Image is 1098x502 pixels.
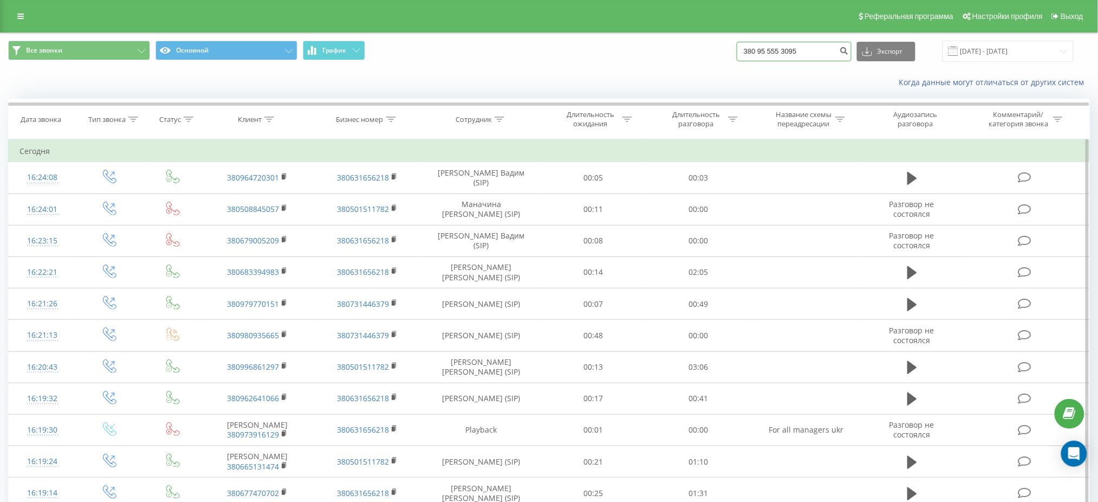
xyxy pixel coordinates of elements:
td: 00:01 [541,414,646,446]
div: 16:21:26 [20,293,65,314]
span: Разговор не состоялся [889,325,934,345]
div: 16:22:21 [20,262,65,283]
td: [PERSON_NAME] Вадим (SIP) [422,225,540,256]
a: 380501511782 [337,204,389,214]
a: 380631656218 [337,235,389,246]
div: Тип звонка [88,115,126,124]
td: 00:00 [646,225,751,256]
td: 00:00 [646,320,751,351]
span: Разговор не состоялся [889,420,934,440]
a: 380979770151 [227,299,279,309]
a: 380665131474 [227,461,279,472]
a: 380631656218 [337,267,389,277]
a: 380731446379 [337,299,389,309]
a: Когда данные могут отличаться от других систем [899,77,1090,87]
button: Основной [155,41,297,60]
span: Разговор не состоялся [889,230,934,250]
td: 00:13 [541,351,646,383]
td: 00:49 [646,288,751,320]
td: Маначина [PERSON_NAME] (SIP) [422,194,540,225]
div: 16:19:24 [20,451,65,472]
td: [PERSON_NAME] (SIP) [422,288,540,320]
a: 380508845057 [227,204,279,214]
button: Экспорт [857,42,915,61]
div: Бизнес номер [336,115,384,124]
div: Аудиозапись разговора [880,110,951,128]
div: Длительность разговора [667,110,725,128]
div: 16:19:32 [20,388,65,409]
div: Сотрудник [456,115,492,124]
button: Все звонки [8,41,150,60]
td: [PERSON_NAME] (SIP) [422,320,540,351]
td: 00:03 [646,162,751,194]
td: 00:14 [541,256,646,288]
span: Реферальная программа [865,12,953,21]
a: 380631656218 [337,424,389,435]
td: 00:00 [646,414,751,446]
a: 380631656218 [337,393,389,403]
input: Поиск по номеру [737,42,852,61]
a: 380973916129 [227,429,279,440]
div: Комментарий/категория звонка [987,110,1050,128]
td: 00:21 [541,446,646,478]
a: 380980935665 [227,330,279,340]
td: Playback [422,414,540,446]
td: For all managers ukr [751,414,861,446]
a: 380996861297 [227,362,279,372]
div: 16:24:01 [20,199,65,220]
a: 380962641066 [227,393,279,403]
a: 380501511782 [337,362,389,372]
td: [PERSON_NAME] [PERSON_NAME] (SIP) [422,256,540,288]
a: 380631656218 [337,488,389,498]
td: 01:10 [646,446,751,478]
td: 02:05 [646,256,751,288]
td: 00:17 [541,383,646,414]
a: 380964720301 [227,172,279,183]
div: Длительность ожидания [562,110,620,128]
span: Выход [1061,12,1083,21]
div: Дата звонка [21,115,61,124]
div: 16:21:13 [20,325,65,346]
div: Клиент [238,115,262,124]
td: 00:00 [646,194,751,225]
span: График [323,47,347,54]
a: 380731446379 [337,330,389,340]
div: 16:20:43 [20,357,65,378]
div: Название схемы переадресации [775,110,833,128]
td: 00:08 [541,225,646,256]
td: 00:07 [541,288,646,320]
div: Статус [159,115,181,124]
td: [PERSON_NAME] Вадим (SIP) [422,162,540,194]
a: 380679005209 [227,235,279,246]
td: [PERSON_NAME] [203,446,313,478]
div: 16:19:30 [20,420,65,441]
a: 380501511782 [337,456,389,467]
td: 00:11 [541,194,646,225]
div: Open Intercom Messenger [1061,441,1087,467]
div: 16:24:08 [20,167,65,188]
div: 16:23:15 [20,230,65,252]
td: [PERSON_NAME] [203,414,313,446]
td: 03:06 [646,351,751,383]
td: 00:41 [646,383,751,414]
span: Все звонки [26,46,62,55]
a: 380631656218 [337,172,389,183]
span: Настройки профиля [972,12,1043,21]
td: [PERSON_NAME] [PERSON_NAME] (SIP) [422,351,540,383]
a: 380683394983 [227,267,279,277]
span: Разговор не состоялся [889,199,934,219]
a: 380677470702 [227,488,279,498]
td: 00:05 [541,162,646,194]
td: [PERSON_NAME] (SIP) [422,383,540,414]
td: [PERSON_NAME] (SIP) [422,446,540,478]
td: 00:48 [541,320,646,351]
button: График [303,41,365,60]
td: Сегодня [9,140,1090,162]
